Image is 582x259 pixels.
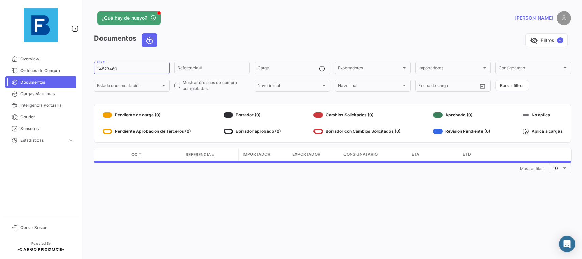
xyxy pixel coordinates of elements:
[20,126,74,132] span: Sensores
[477,81,488,91] button: Open calendar
[338,84,401,89] span: Nave final
[5,111,76,123] a: Courier
[102,15,147,21] span: ¿Qué hay de nuevo?
[239,148,290,161] datatable-header-cell: Importador
[5,88,76,100] a: Cargas Marítimas
[5,53,76,65] a: Overview
[433,110,490,120] div: Aprobado (0)
[5,100,76,111] a: Inteligencia Portuaria
[530,36,538,44] span: visibility_off
[525,33,568,47] button: visibility_offFiltros✓
[183,80,250,92] span: Mostrar órdenes de compra completadas
[499,67,562,71] span: Consignatario
[20,68,74,74] span: Órdenes de Compra
[20,79,74,85] span: Documentos
[515,15,553,21] span: [PERSON_NAME]
[412,151,419,157] span: ETA
[433,126,490,137] div: Revisión Pendiente (0)
[435,84,464,89] input: Hasta
[290,148,341,161] datatable-header-cell: Exportador
[24,8,58,42] img: 12429640-9da8-4fa2-92c4-ea5716e443d2.jpg
[553,165,558,171] span: 10
[418,84,431,89] input: Desde
[97,84,160,89] span: Estado documentación
[292,151,320,157] span: Exportador
[460,148,511,161] datatable-header-cell: ETD
[142,34,157,47] button: Ocean
[20,114,74,120] span: Courier
[224,110,281,120] div: Borrador (0)
[557,11,571,25] img: placeholder-user.png
[94,33,159,47] h3: Documentos
[224,126,281,137] div: Borrador aprobado (0)
[313,110,401,120] div: Cambios Solicitados (0)
[343,151,378,157] span: Consignatario
[20,91,74,97] span: Cargas Marítimas
[20,56,74,62] span: Overview
[128,149,183,160] datatable-header-cell: OC #
[463,151,471,157] span: ETD
[557,37,563,43] span: ✓
[20,225,74,231] span: Cerrar Sesión
[523,126,563,137] div: Aplica a cargas
[559,236,575,252] div: Abrir Intercom Messenger
[103,126,191,137] div: Pendiente Aprobación de Terceros (0)
[338,67,401,71] span: Exportadores
[313,126,401,137] div: Borrador con Cambios Solicitados (0)
[520,166,543,171] span: Mostrar filas
[103,110,191,120] div: Pendiente de carga (0)
[20,137,65,143] span: Estadísticas
[67,137,74,143] span: expand_more
[183,149,238,160] datatable-header-cell: Referencia #
[20,102,74,109] span: Inteligencia Portuaria
[5,65,76,76] a: Órdenes de Compra
[523,110,563,120] div: No aplica
[97,11,161,25] button: ¿Qué hay de nuevo?
[258,84,321,89] span: Nave inicial
[108,152,128,157] datatable-header-cell: Modo de Transporte
[5,76,76,88] a: Documentos
[243,151,270,157] span: Importador
[186,152,215,158] span: Referencia #
[409,148,460,161] datatable-header-cell: ETA
[418,67,482,71] span: Importadores
[495,80,529,91] button: Borrar filtros
[131,152,141,158] span: OC #
[5,123,76,134] a: Sensores
[341,148,409,161] datatable-header-cell: Consignatario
